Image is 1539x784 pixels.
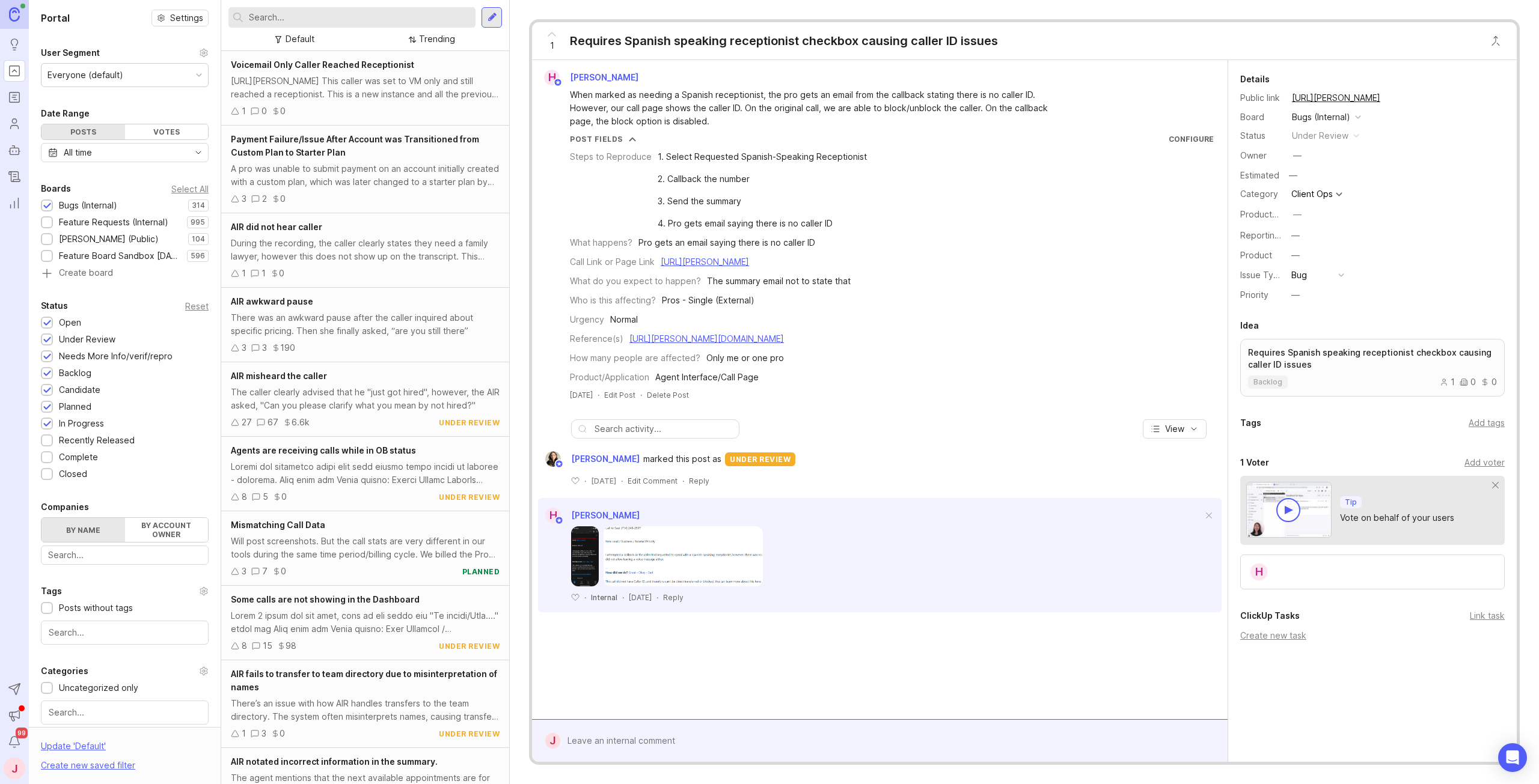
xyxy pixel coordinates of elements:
[41,500,89,514] div: Companies
[242,416,252,429] div: 27
[1240,270,1284,280] label: Issue Type
[280,727,285,740] div: 0
[191,251,205,261] p: 596
[662,294,754,307] div: Pros - Single (External)
[231,134,479,157] span: Payment Failure/Issue After Account was Transitioned from Custom Plan to Starter Plan
[221,288,509,362] a: AIR awkward pauseThere was an awkward pause after the caller inquired about specific pricing. The...
[4,758,25,779] div: J
[281,565,286,578] div: 0
[554,78,563,87] img: member badge
[262,727,266,740] div: 3
[538,451,643,467] a: Ysabelle Eugenio[PERSON_NAME]
[125,124,209,139] div: Votes
[1240,230,1305,240] label: Reporting Team
[185,303,209,309] div: Reset
[41,106,90,121] div: Date Range
[41,740,106,759] div: Update ' Default '
[1240,250,1272,260] label: Product
[262,105,267,118] div: 0
[59,400,91,413] div: Planned
[280,192,286,205] div: 0
[279,267,284,280] div: 0
[59,232,159,246] div: [PERSON_NAME] (Public)
[570,72,638,82] span: [PERSON_NAME]
[570,332,623,345] div: Reference(s)
[1240,72,1270,87] div: Details
[221,660,509,748] a: AIR fails to transfer to team directory due to misinterpretation of namesThere’s an issue with ho...
[656,592,658,603] div: ·
[4,705,25,726] button: Announcements
[242,192,246,205] div: 3
[545,733,560,749] div: J
[231,59,414,70] span: Voicemail Only Caller Reached Receptionist
[1345,497,1357,507] p: Tip
[59,366,91,380] div: Backlog
[439,641,500,651] div: under review
[64,146,92,159] div: All time
[419,32,455,46] div: Trending
[59,216,168,229] div: Feature Requests (Internal)
[231,311,500,338] div: There was an awkward pause after the caller inquired about specific pricing. Then she finally ask...
[59,601,133,615] div: Posts without tags
[638,236,815,249] div: Pro gets an email saying there is no caller ID
[59,434,135,447] div: Recently Released
[570,88,1051,128] div: When marked as needing a Spanish receptionist, the pro gets an email from the callback stating th...
[1291,190,1333,198] div: Client Ops
[1240,290,1268,300] label: Priority
[570,371,649,384] div: Product/Application
[231,669,497,692] span: AIR fails to transfer to team directory due to misinterpretation of names
[47,68,123,82] div: Everyone (default)
[192,234,205,244] p: 104
[41,46,100,60] div: User Segment
[591,592,617,603] div: Internal
[231,371,327,381] span: AIR misheard the caller
[571,526,599,586] img: https://canny-assets.io/images/48a41a93ebb5d9fe2ec73a639502e0a6.png
[1240,129,1282,142] div: Status
[439,729,500,739] div: under review
[1464,456,1505,469] div: Add voter
[629,593,652,602] time: [DATE]
[4,678,25,700] button: Send to Autopilot
[59,333,115,346] div: Under Review
[231,445,416,455] span: Agents are receiving calls while in OB status
[1291,229,1300,242] div: —
[1460,378,1476,386] div: 0
[192,201,205,210] p: 314
[262,192,267,205] div: 2
[571,452,640,466] span: [PERSON_NAME]
[570,390,593,400] time: [DATE]
[1292,111,1350,124] div: Bugs (Internal)
[1290,207,1305,222] button: ProductboardID
[1469,416,1505,430] div: Add tags
[242,105,246,118] div: 1
[41,181,71,196] div: Boards
[1248,347,1497,371] p: Requires Spanish speaking receptionist checkbox causing caller ID issues
[231,535,500,561] div: Will post screenshots. But the call stats are very different in our tools during the same time pe...
[604,390,635,400] div: Edit Post
[658,172,867,186] div: 2. Callback the number
[1440,378,1455,386] div: 1
[231,594,420,604] span: Some calls are not showing in the Dashboard
[280,105,286,118] div: 0
[4,34,25,55] a: Ideas
[49,626,201,639] input: Search...
[41,11,70,25] h1: Portal
[1165,423,1184,435] span: View
[663,592,684,603] div: Reply
[231,386,500,412] div: The caller clearly advised that he "just got hired", however, the AIR asked, "Can you please clar...
[629,333,784,344] a: [URL][PERSON_NAME][DOMAIN_NAME]
[622,592,624,603] div: ·
[231,609,500,636] div: Lorem 2 ipsum dol sit amet, cons ad eli seddo eiu "Te incidi/Utla...." etdol mag Aliq enim adm Ve...
[242,639,247,652] div: 8
[570,313,604,326] div: Urgency
[41,269,209,279] a: Create board
[286,639,296,652] div: 98
[689,476,709,486] div: Reply
[221,126,509,213] a: Payment Failure/Issue After Account was Transitioned from Custom Plan to Starter PlanA pro was un...
[570,275,701,288] div: What do you expect to happen?
[1169,135,1214,144] a: Configure
[59,417,104,430] div: In Progress
[661,257,749,267] a: [URL][PERSON_NAME]
[59,681,138,694] div: Uncategorized only
[221,586,509,660] a: Some calls are not showing in the DashboardLorem 2 ipsum dol sit amet, cons ad eli seddo eiu "Te ...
